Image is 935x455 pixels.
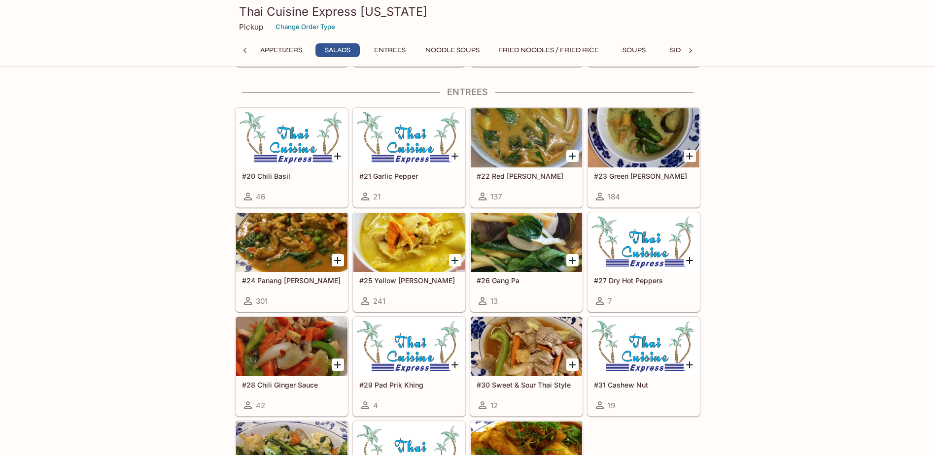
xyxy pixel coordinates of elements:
button: Salads [315,43,360,57]
a: #28 Chili Ginger Sauce42 [236,317,348,416]
div: #22 Red Curry [471,108,582,167]
a: #30 Sweet & Sour Thai Style12 [470,317,583,416]
h5: #20 Chili Basil [242,172,342,180]
h5: #23 Green [PERSON_NAME] [594,172,693,180]
div: #24 Panang Curry [236,213,347,272]
button: Change Order Type [271,19,340,34]
span: 21 [373,192,381,201]
span: 12 [490,401,498,410]
div: #25 Yellow Curry [353,213,465,272]
span: 4 [373,401,378,410]
button: Appetizers [255,43,308,57]
h5: #30 Sweet & Sour Thai Style [477,381,576,389]
button: Add #28 Chili Ginger Sauce [332,358,344,371]
h5: #22 Red [PERSON_NAME] [477,172,576,180]
button: Add #31 Cashew Nut [684,358,696,371]
a: #20 Chili Basil46 [236,108,348,207]
span: 301 [256,296,268,306]
h5: #27 Dry Hot Peppers [594,276,693,285]
div: #30 Sweet & Sour Thai Style [471,317,582,376]
button: Soups [612,43,657,57]
a: #31 Cashew Nut19 [588,317,700,416]
span: 7 [608,296,612,306]
div: #21 Garlic Pepper [353,108,465,167]
h3: Thai Cuisine Express [US_STATE] [239,4,696,19]
h5: #26 Gang Pa [477,276,576,285]
button: Add #26 Gang Pa [566,254,579,266]
button: Add #30 Sweet & Sour Thai Style [566,358,579,371]
button: Add #29 Pad Prik Khing [449,358,461,371]
a: #29 Pad Prik Khing4 [353,317,465,416]
h5: #28 Chili Ginger Sauce [242,381,342,389]
span: 19 [608,401,615,410]
span: 184 [608,192,620,201]
span: 241 [373,296,385,306]
button: Fried Noodles / Fried Rice [493,43,604,57]
div: #20 Chili Basil [236,108,347,167]
button: Add #25 Yellow Curry [449,254,461,266]
h5: #24 Panang [PERSON_NAME] [242,276,342,285]
span: 13 [490,296,498,306]
button: Add #24 Panang Curry [332,254,344,266]
button: Add #21 Garlic Pepper [449,150,461,162]
button: Add #20 Chili Basil [332,150,344,162]
a: #23 Green [PERSON_NAME]184 [588,108,700,207]
h5: #25 Yellow [PERSON_NAME] [359,276,459,285]
div: #26 Gang Pa [471,213,582,272]
a: #25 Yellow [PERSON_NAME]241 [353,212,465,312]
span: 46 [256,192,265,201]
a: #26 Gang Pa13 [470,212,583,312]
span: 137 [490,192,502,201]
h5: #21 Garlic Pepper [359,172,459,180]
button: Noodle Soups [420,43,485,57]
a: #24 Panang [PERSON_NAME]301 [236,212,348,312]
button: Side Order [664,43,717,57]
span: 42 [256,401,265,410]
a: #21 Garlic Pepper21 [353,108,465,207]
button: Entrees [368,43,412,57]
a: #22 Red [PERSON_NAME]137 [470,108,583,207]
a: #27 Dry Hot Peppers7 [588,212,700,312]
p: Pickup [239,22,263,32]
button: Add #27 Dry Hot Peppers [684,254,696,266]
h5: #29 Pad Prik Khing [359,381,459,389]
h5: #31 Cashew Nut [594,381,693,389]
h4: Entrees [235,87,700,97]
div: #31 Cashew Nut [588,317,699,376]
div: #23 Green Curry [588,108,699,167]
div: #28 Chili Ginger Sauce [236,317,347,376]
button: Add #23 Green Curry [684,150,696,162]
div: #29 Pad Prik Khing [353,317,465,376]
div: #27 Dry Hot Peppers [588,213,699,272]
button: Add #22 Red Curry [566,150,579,162]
